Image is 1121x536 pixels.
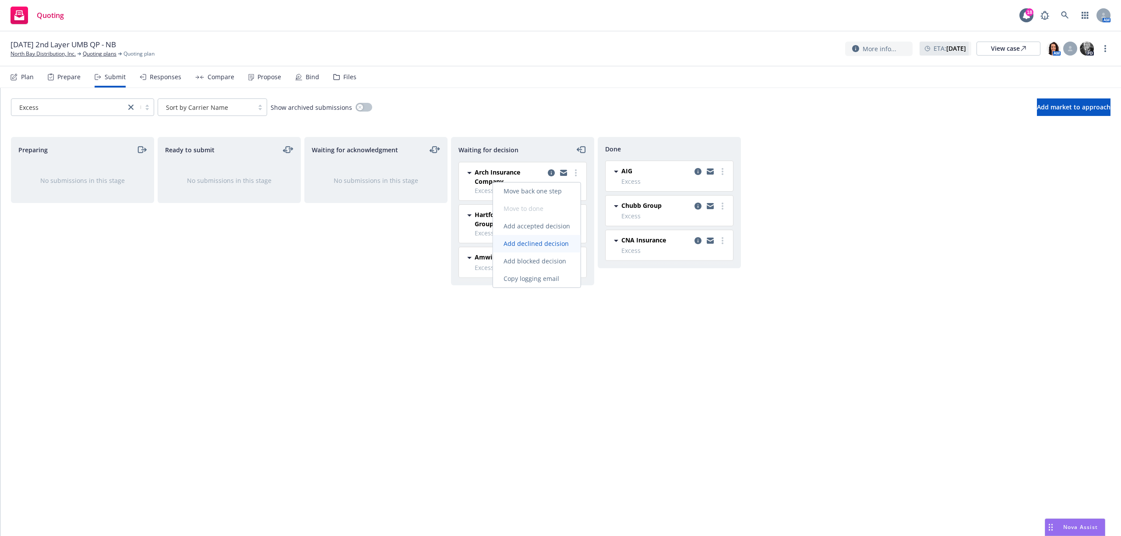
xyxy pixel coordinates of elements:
[123,50,155,58] span: Quoting plan
[1056,7,1074,24] a: Search
[1100,43,1110,54] a: more
[863,44,896,53] span: More info...
[493,239,579,248] span: Add declined decision
[934,44,966,53] span: ETA :
[705,166,716,177] a: copy logging email
[7,3,67,28] a: Quoting
[475,168,544,186] span: Arch Insurance Company
[430,144,440,155] a: moveLeftRight
[172,176,286,185] div: No submissions in this stage
[166,103,228,112] span: Sort by Carrier Name
[493,257,577,265] span: Add blocked decision
[1080,42,1094,56] img: photo
[37,12,64,19] span: Quoting
[458,145,518,154] span: Waiting for decision
[126,102,136,112] a: close
[693,166,703,177] a: copy logging email
[257,74,281,81] div: Propose
[1036,7,1054,24] a: Report a Bug
[621,246,728,255] span: Excess
[306,74,319,81] div: Bind
[546,168,557,178] a: copy logging email
[1047,42,1061,56] img: photo
[693,201,703,211] a: copy logging email
[271,103,352,112] span: Show archived submissions
[621,211,728,221] span: Excess
[976,42,1040,56] a: View case
[21,74,34,81] div: Plan
[57,74,81,81] div: Prepare
[493,222,581,230] span: Add accepted decision
[571,168,581,178] a: more
[283,144,293,155] a: moveLeftRight
[493,274,570,283] span: Copy logging email
[605,144,621,154] span: Done
[475,186,581,195] span: Excess
[11,39,116,50] span: [DATE] 2nd Layer UMB QP - NB
[946,44,966,53] strong: [DATE]
[693,235,703,246] a: copy logging email
[475,210,544,228] span: Hartford Insurance Group
[16,103,121,112] span: Excess
[19,103,39,112] span: Excess
[165,145,215,154] span: Ready to submit
[558,168,569,178] a: copy logging email
[493,204,554,213] span: Move to done
[717,166,728,177] a: more
[25,176,140,185] div: No submissions in this stage
[208,74,234,81] div: Compare
[845,42,913,56] button: More info...
[717,235,728,246] a: more
[621,201,662,210] span: Chubb Group
[1045,519,1056,536] div: Drag to move
[621,166,632,175] span: AIG
[576,144,587,155] a: moveLeft
[705,235,716,246] a: copy logging email
[11,50,76,58] a: North Bay Distribution, Inc.
[1037,103,1110,111] span: Add market to approach
[475,252,499,262] span: Amwins
[83,50,116,58] a: Quoting plans
[621,177,728,186] span: Excess
[1037,98,1110,116] button: Add market to approach
[1063,523,1098,531] span: Nova Assist
[319,176,433,185] div: No submissions in this stage
[18,145,48,154] span: Preparing
[475,228,581,238] span: Excess
[717,201,728,211] a: more
[150,74,181,81] div: Responses
[343,74,356,81] div: Files
[1026,8,1033,16] div: 18
[493,187,572,195] span: Move back one step
[162,103,249,112] span: Sort by Carrier Name
[136,144,147,155] a: moveRight
[475,263,581,272] span: Excess
[621,235,666,245] span: CNA Insurance
[105,74,126,81] div: Submit
[312,145,398,154] span: Waiting for acknowledgment
[705,201,716,211] a: copy logging email
[991,42,1026,55] div: View case
[1076,7,1094,24] a: Switch app
[1045,518,1105,536] button: Nova Assist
